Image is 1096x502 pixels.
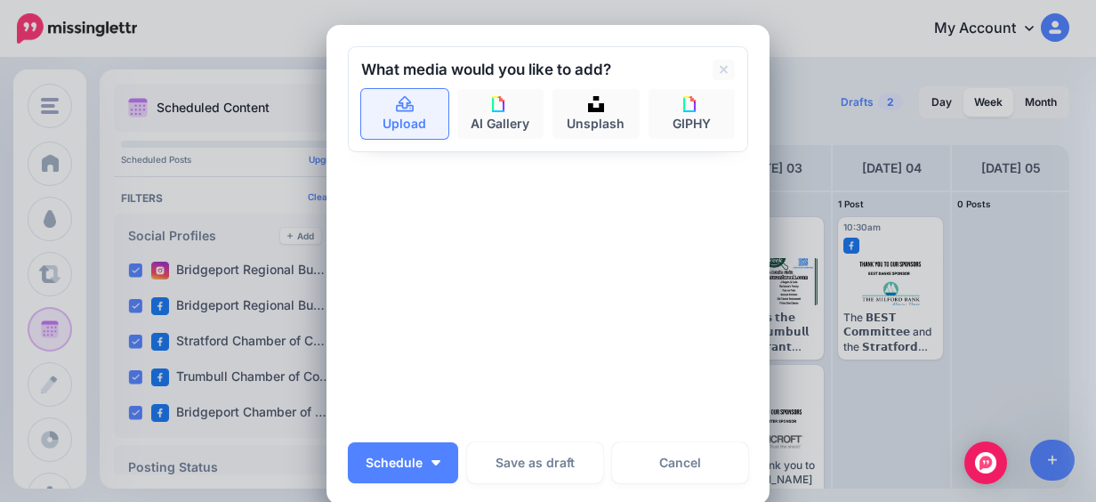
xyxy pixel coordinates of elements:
img: icon-giphy-square.png [683,96,699,112]
a: Cancel [612,442,748,483]
button: Schedule [348,442,458,483]
div: Open Intercom Messenger [964,441,1007,484]
h2: What media would you like to add? [361,62,611,77]
img: icon-giphy-square.png [492,96,508,112]
span: Schedule [366,457,423,469]
img: arrow-down-white.png [431,460,440,466]
a: Unsplash [552,89,640,139]
button: Save as draft [467,442,603,483]
a: AI Gallery [457,89,544,139]
a: GIPHY [649,89,736,139]
a: Upload [361,89,448,139]
img: icon-unsplash-square.png [588,96,604,112]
